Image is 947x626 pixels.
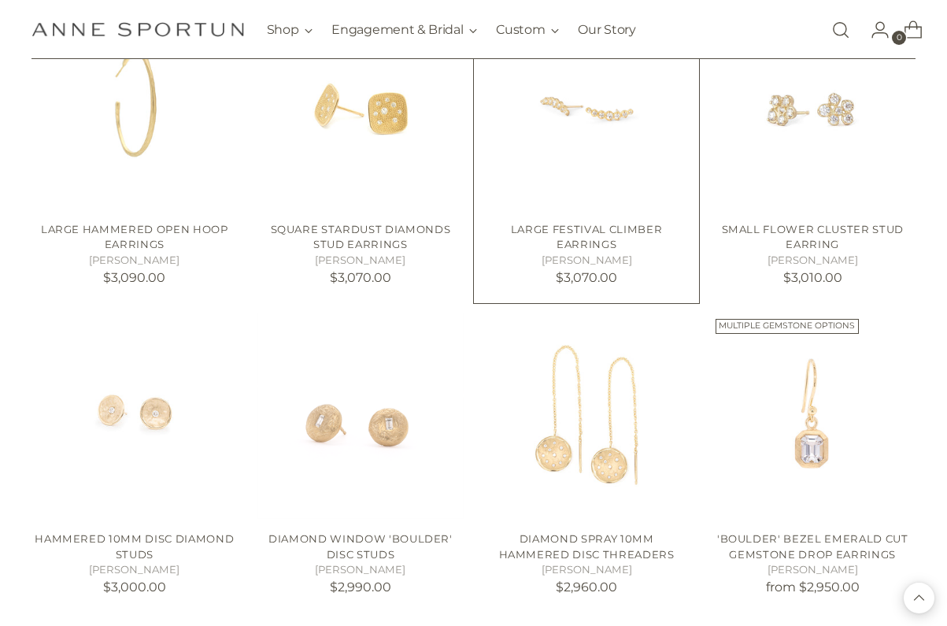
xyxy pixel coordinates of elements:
h5: [PERSON_NAME] [483,562,690,578]
button: Engagement & Bridal [331,13,477,47]
a: Large Hammered Open Hoop Earrings [31,2,238,209]
a: Large Festival Climber Earrings [511,223,662,251]
a: Small Flower Cluster Stud Earring [709,2,916,209]
h5: [PERSON_NAME] [257,253,464,269]
span: $2,960.00 [556,580,617,595]
span: $3,070.00 [556,270,617,285]
a: Open search modal [825,14,856,46]
a: Small Flower Cluster Stud Earring [722,223,904,251]
button: Back to top [904,583,934,613]
img: Small Flower Cluster Stud Earring - Anne Sportun Fine Jewellery [709,2,916,209]
a: Diamond Window 'Boulder' Disc Studs [268,532,453,561]
h5: [PERSON_NAME] [709,562,916,578]
span: 0 [892,31,906,45]
h5: [PERSON_NAME] [31,562,238,578]
a: Go to the account page [858,14,890,46]
a: Open cart modal [891,14,923,46]
img: Large Hammered Open Hoop Earrings - Anne Sportun Fine Jewellery [31,2,238,209]
button: Custom [496,13,559,47]
span: $3,010.00 [783,270,842,285]
h5: [PERSON_NAME] [483,253,690,269]
a: Square Stardust Diamonds Stud Earrings [257,2,464,209]
a: Our Story [578,13,635,47]
a: 'Boulder' Bezel Emerald Cut Gemstone Drop Earrings [709,313,916,519]
span: $3,090.00 [103,270,165,285]
span: $3,070.00 [330,270,391,285]
a: Square Stardust Diamonds Stud Earrings [271,223,451,251]
span: $2,990.00 [330,580,391,595]
a: 'Boulder' Bezel Emerald Cut Gemstone Drop Earrings [717,532,908,561]
h5: [PERSON_NAME] [31,253,238,269]
button: Shop [267,13,313,47]
a: Large Festival Climber Earrings [483,2,690,209]
p: from $2,950.00 [709,578,916,597]
a: Anne Sportun Fine Jewellery [31,22,244,37]
h5: [PERSON_NAME] [709,253,916,269]
span: $3,000.00 [103,580,166,595]
a: Hammered 10mm Disc Diamond Studs [31,313,238,519]
h5: [PERSON_NAME] [257,562,464,578]
a: Large Hammered Open Hoop Earrings [41,223,228,251]
a: Hammered 10mm Disc Diamond Studs [35,532,234,561]
img: Large Festival Climber Earrings - Anne Sportun Fine Jewellery [483,2,690,209]
a: Diamond Spray 10mm Hammered Disc Threaders [499,532,675,561]
a: Diamond Window 'Boulder' Disc Studs [257,313,464,519]
a: Diamond Spray 10mm Hammered Disc Threaders [483,313,690,519]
